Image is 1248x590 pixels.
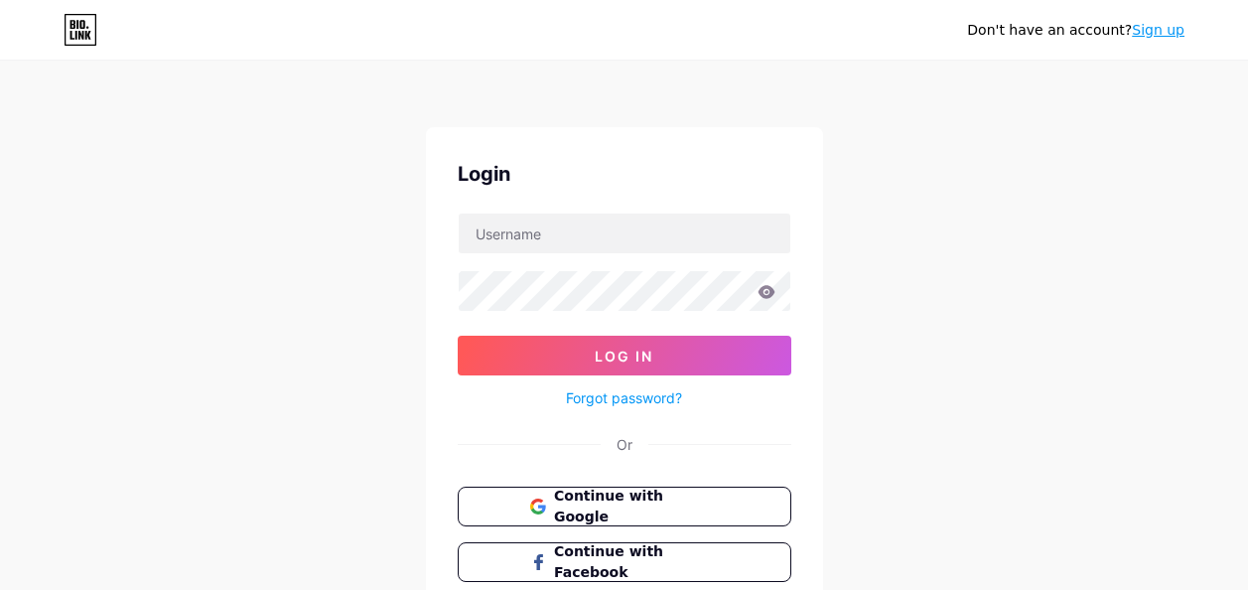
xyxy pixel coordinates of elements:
a: Forgot password? [566,387,682,408]
button: Continue with Google [458,487,791,526]
button: Log In [458,336,791,375]
input: Username [459,214,790,253]
div: Or [617,434,632,455]
span: Log In [595,348,653,365]
a: Sign up [1132,22,1184,38]
span: Continue with Facebook [554,541,718,583]
div: Don't have an account? [967,20,1184,41]
span: Continue with Google [554,486,718,527]
button: Continue with Facebook [458,542,791,582]
div: Login [458,159,791,189]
